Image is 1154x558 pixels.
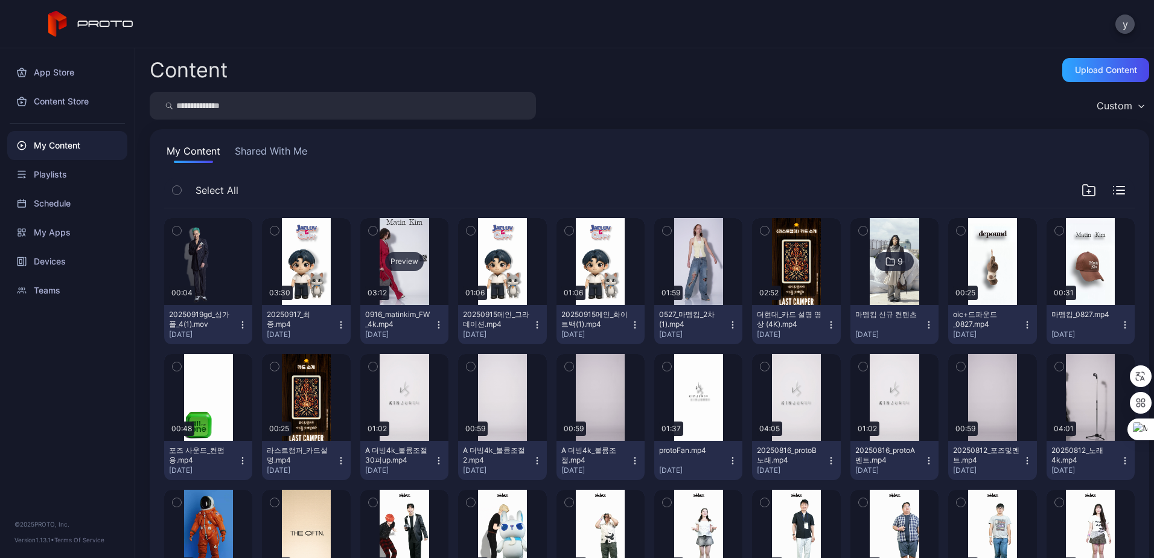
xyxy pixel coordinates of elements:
[659,466,728,475] div: [DATE]
[855,310,922,319] div: 마뗑킴 신규 컨텐츠
[7,131,127,160] a: My Content
[54,536,104,544] a: Terms Of Service
[659,310,725,329] div: 0527_마뗑킴_2차 (1).mp4
[365,446,432,465] div: A 더빙4k_볼륨조절30퍼up.mp4
[659,330,728,339] div: [DATE]
[561,310,628,329] div: 20250915메인_화이트백(1).mp4
[463,466,532,475] div: [DATE]
[169,466,238,475] div: [DATE]
[1097,100,1132,112] div: Custom
[1051,310,1118,319] div: 마뗑킴_0827.mp4
[365,330,434,339] div: [DATE]
[267,446,333,465] div: 라스트캠퍼_카드설명.mp4
[7,218,127,247] a: My Apps
[169,446,235,465] div: 포즈 사운드_컨펌용.mp4
[556,441,645,480] button: A 더빙4k_볼륨조절.mp4[DATE]
[232,144,310,163] button: Shared With Me
[463,446,529,465] div: A 더빙4k_볼륨조절2.mp4
[561,330,630,339] div: [DATE]
[365,310,432,329] div: 0916_matinkim_FW_4k.mp4
[463,330,532,339] div: [DATE]
[752,441,840,480] button: 20250816_protoB노래.mp4[DATE]
[556,305,645,344] button: 20250915메인_화이트백(1).mp4[DATE]
[953,310,1019,329] div: oic+드파운드_0827.mp4
[365,466,434,475] div: [DATE]
[953,466,1022,475] div: [DATE]
[1047,441,1135,480] button: 20250812_노래4k.mp4[DATE]
[561,446,628,465] div: A 더빙4k_볼륨조절.mp4
[757,466,826,475] div: [DATE]
[463,310,529,329] div: 20250915메인_그라데이션.mp4
[267,310,333,329] div: 20250917_최종.mp4
[1051,330,1120,339] div: [DATE]
[7,58,127,87] a: App Store
[953,446,1019,465] div: 20250812_포즈및멘트.mp4
[897,256,903,267] div: 9
[360,305,448,344] button: 0916_matinkim_FW_4k.mp4[DATE]
[850,305,939,344] button: 마뗑킴 신규 컨텐츠[DATE]
[757,310,823,329] div: 더현대_카드 설명 영상 (4K).mp4
[360,441,448,480] button: A 더빙4k_볼륨조절30퍼up.mp4[DATE]
[164,441,252,480] button: 포즈 사운드_컨펌용.mp4[DATE]
[385,252,424,271] div: Preview
[757,330,826,339] div: [DATE]
[164,144,223,163] button: My Content
[267,466,336,475] div: [DATE]
[458,305,546,344] button: 20250915메인_그라데이션.mp4[DATE]
[654,305,742,344] button: 0527_마뗑킴_2차 (1).mp4[DATE]
[1062,58,1149,82] button: Upload Content
[7,276,127,305] a: Teams
[458,441,546,480] button: A 더빙4k_볼륨조절2.mp4[DATE]
[196,183,238,197] span: Select All
[757,446,823,465] div: 20250816_protoB노래.mp4
[1047,305,1135,344] button: 마뗑킴_0827.mp4[DATE]
[654,441,742,480] button: protoFan.mp4[DATE]
[267,330,336,339] div: [DATE]
[855,446,922,465] div: 20250816_protoA멘트.mp4
[752,305,840,344] button: 더현대_카드 설명 영상 (4K).mp4[DATE]
[850,441,939,480] button: 20250816_protoA멘트.mp4[DATE]
[7,87,127,116] a: Content Store
[948,441,1036,480] button: 20250812_포즈및멘트.mp4[DATE]
[262,305,350,344] button: 20250917_최종.mp4[DATE]
[1115,14,1135,34] button: y
[14,536,54,544] span: Version 1.13.1 •
[1051,446,1118,465] div: 20250812_노래4k.mp4
[561,466,630,475] div: [DATE]
[150,60,228,80] div: Content
[659,446,725,455] div: protoFan.mp4
[262,441,350,480] button: 라스트캠퍼_카드설명.mp4[DATE]
[953,330,1022,339] div: [DATE]
[7,160,127,189] a: Playlists
[164,305,252,344] button: 20250919gd_싱가폴_4(1).mov[DATE]
[14,519,120,529] div: © 2025 PROTO, Inc.
[855,466,924,475] div: [DATE]
[948,305,1036,344] button: oic+드파운드_0827.mp4[DATE]
[7,189,127,218] a: Schedule
[169,310,235,329] div: 20250919gd_싱가폴_4(1).mov
[1075,65,1137,75] div: Upload Content
[1091,92,1149,120] button: Custom
[855,330,924,339] div: [DATE]
[7,247,127,276] a: Devices
[169,330,238,339] div: [DATE]
[1051,466,1120,475] div: [DATE]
